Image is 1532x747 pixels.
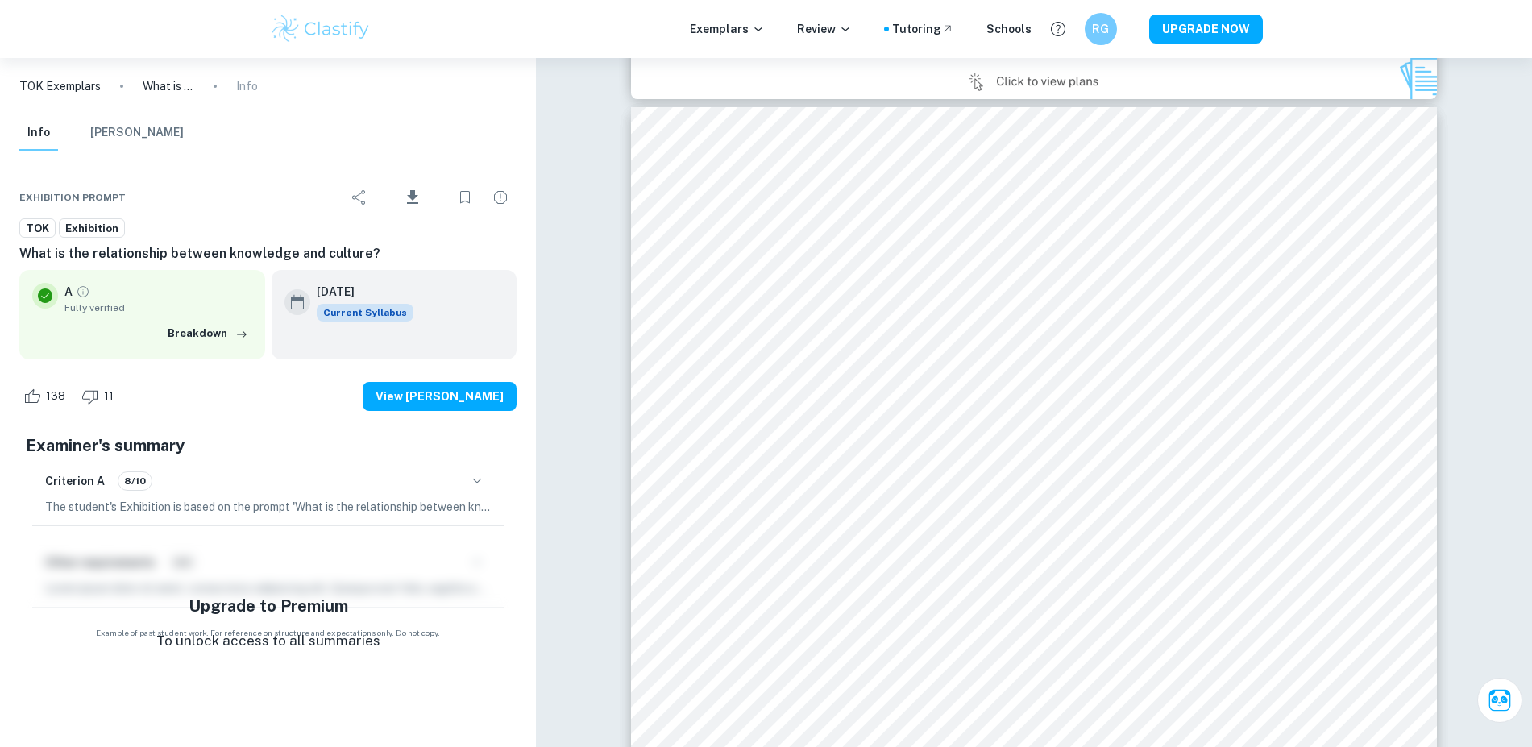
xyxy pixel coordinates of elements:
[986,20,1032,38] a: Schools
[484,181,517,214] div: Report issue
[20,221,55,237] span: TOK
[95,388,122,405] span: 11
[1091,20,1110,38] h6: RG
[892,20,954,38] a: Tutoring
[19,190,126,205] span: Exhibition Prompt
[1085,13,1117,45] button: RG
[19,77,101,95] a: TOK Exemplars
[164,322,252,346] button: Breakdown
[343,181,376,214] div: Share
[37,388,74,405] span: 138
[19,384,74,409] div: Like
[64,301,252,315] span: Fully verified
[19,218,56,239] a: TOK
[156,631,380,652] p: To unlock access to all summaries
[189,594,348,618] h5: Upgrade to Premium
[19,244,517,264] h6: What is the relationship between knowledge and culture?
[1149,15,1263,44] button: UPGRADE NOW
[118,474,152,488] span: 8/10
[19,115,58,151] button: Info
[236,77,258,95] p: Info
[1477,678,1522,723] button: Ask Clai
[60,221,124,237] span: Exhibition
[379,176,446,218] div: Download
[1044,15,1072,43] button: Help and Feedback
[90,115,184,151] button: [PERSON_NAME]
[317,283,401,301] h6: [DATE]
[45,472,105,490] h6: Criterion A
[64,283,73,301] p: A
[690,20,765,38] p: Exemplars
[449,181,481,214] div: Bookmark
[76,284,90,299] a: Grade fully verified
[77,384,122,409] div: Dislike
[19,627,517,639] span: Example of past student work. For reference on structure and expectations only. Do not copy.
[143,77,194,95] p: What is the relationship between knowledge and culture?
[26,434,510,458] h5: Examiner's summary
[59,218,125,239] a: Exhibition
[317,304,413,322] span: Current Syllabus
[270,13,372,45] img: Clastify logo
[363,382,517,411] button: View [PERSON_NAME]
[317,304,413,322] div: This exemplar is based on the current syllabus. Feel free to refer to it for inspiration/ideas wh...
[45,498,491,516] p: The student's Exhibition is based on the prompt 'What is the relationship between knowledge and c...
[797,20,852,38] p: Review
